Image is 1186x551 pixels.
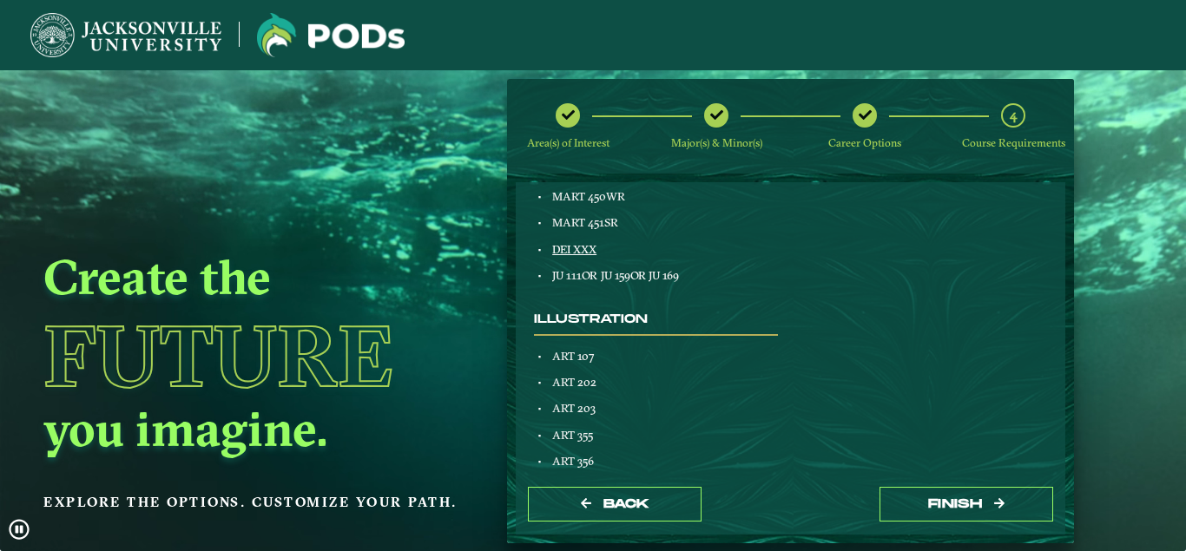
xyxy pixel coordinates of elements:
[534,312,778,327] h4: Illustration
[671,136,762,149] span: Major(s) & Minor(s)
[528,487,702,522] button: Back
[552,428,593,442] span: ART 355
[649,268,679,282] span: JU 169
[1010,107,1017,123] span: 4
[552,268,582,282] span: JU 111
[552,454,594,468] span: ART 356
[552,349,594,363] span: ART 107
[43,398,466,459] h2: you imagine.
[30,13,221,57] img: Jacksonville University logo
[962,136,1065,149] span: Course Requirements
[603,496,649,511] span: Back
[43,313,466,398] h1: Future
[828,136,901,149] span: Career Options
[880,487,1053,522] button: Finish
[552,375,596,389] span: ART 202
[43,246,466,307] h2: Create the
[550,268,778,282] div: OR OR
[552,401,596,415] span: ART 203
[552,215,618,229] span: MART 451SR
[552,242,596,256] a: DEI XXX
[601,268,630,282] span: JU 159
[527,136,609,149] span: Area(s) of Interest
[43,489,466,515] p: Explore the options. Customize your path.
[552,189,625,203] span: MART 450WR
[257,13,405,57] img: Jacksonville University logo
